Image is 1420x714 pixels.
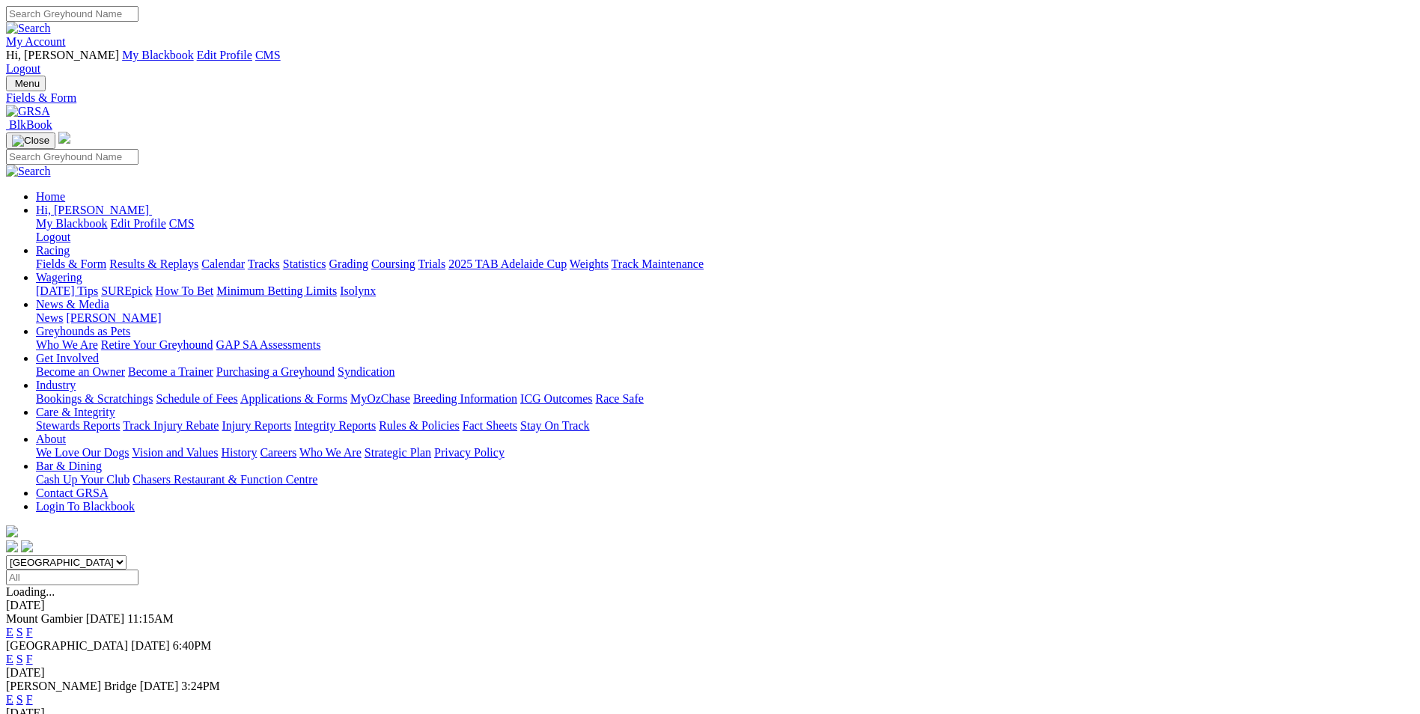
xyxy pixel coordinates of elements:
[371,257,415,270] a: Coursing
[36,231,70,243] a: Logout
[612,257,704,270] a: Track Maintenance
[16,626,23,638] a: S
[6,626,13,638] a: E
[36,338,98,351] a: Who We Are
[36,433,66,445] a: About
[240,392,347,405] a: Applications & Forms
[109,257,198,270] a: Results & Replays
[36,392,1414,406] div: Industry
[6,639,128,652] span: [GEOGRAPHIC_DATA]
[6,76,46,91] button: Toggle navigation
[36,217,108,230] a: My Blackbook
[255,49,281,61] a: CMS
[156,392,237,405] a: Schedule of Fees
[101,338,213,351] a: Retire Your Greyhound
[6,599,1414,612] div: [DATE]
[15,78,40,89] span: Menu
[340,284,376,297] a: Isolynx
[36,311,63,324] a: News
[36,392,153,405] a: Bookings & Scratchings
[6,118,52,131] a: BlkBook
[58,132,70,144] img: logo-grsa-white.png
[6,49,1414,76] div: My Account
[201,257,245,270] a: Calendar
[379,419,460,432] a: Rules & Policies
[6,91,1414,105] a: Fields & Form
[520,419,589,432] a: Stay On Track
[6,666,1414,680] div: [DATE]
[6,570,138,585] input: Select date
[36,473,129,486] a: Cash Up Your Club
[123,419,219,432] a: Track Injury Rebate
[6,6,138,22] input: Search
[36,379,76,391] a: Industry
[294,419,376,432] a: Integrity Reports
[6,165,51,178] img: Search
[26,653,33,665] a: F
[6,105,50,118] img: GRSA
[36,204,149,216] span: Hi, [PERSON_NAME]
[595,392,643,405] a: Race Safe
[434,446,505,459] a: Privacy Policy
[36,473,1414,486] div: Bar & Dining
[36,500,135,513] a: Login To Blackbook
[131,639,170,652] span: [DATE]
[520,392,592,405] a: ICG Outcomes
[299,446,362,459] a: Who We Are
[36,284,1414,298] div: Wagering
[26,626,33,638] a: F
[6,22,51,35] img: Search
[156,284,214,297] a: How To Bet
[221,446,257,459] a: History
[140,680,179,692] span: [DATE]
[12,135,49,147] img: Close
[36,298,109,311] a: News & Media
[181,680,220,692] span: 3:24PM
[6,62,40,75] a: Logout
[418,257,445,270] a: Trials
[6,585,55,598] span: Loading...
[216,284,337,297] a: Minimum Betting Limits
[36,257,1414,271] div: Racing
[86,612,125,625] span: [DATE]
[36,446,1414,460] div: About
[173,639,212,652] span: 6:40PM
[6,653,13,665] a: E
[413,392,517,405] a: Breeding Information
[111,217,166,230] a: Edit Profile
[127,612,174,625] span: 11:15AM
[169,217,195,230] a: CMS
[36,284,98,297] a: [DATE] Tips
[36,460,102,472] a: Bar & Dining
[222,419,291,432] a: Injury Reports
[6,35,66,48] a: My Account
[122,49,194,61] a: My Blackbook
[36,446,129,459] a: We Love Our Dogs
[216,365,335,378] a: Purchasing a Greyhound
[463,419,517,432] a: Fact Sheets
[6,49,119,61] span: Hi, [PERSON_NAME]
[132,446,218,459] a: Vision and Values
[36,365,1414,379] div: Get Involved
[365,446,431,459] a: Strategic Plan
[36,190,65,203] a: Home
[36,338,1414,352] div: Greyhounds as Pets
[36,257,106,270] a: Fields & Form
[448,257,567,270] a: 2025 TAB Adelaide Cup
[570,257,609,270] a: Weights
[128,365,213,378] a: Become a Trainer
[36,365,125,378] a: Become an Owner
[26,693,33,706] a: F
[248,257,280,270] a: Tracks
[36,217,1414,244] div: Hi, [PERSON_NAME]
[36,271,82,284] a: Wagering
[132,473,317,486] a: Chasers Restaurant & Function Centre
[338,365,394,378] a: Syndication
[21,540,33,552] img: twitter.svg
[216,338,321,351] a: GAP SA Assessments
[350,392,410,405] a: MyOzChase
[6,693,13,706] a: E
[6,612,83,625] span: Mount Gambier
[6,132,55,149] button: Toggle navigation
